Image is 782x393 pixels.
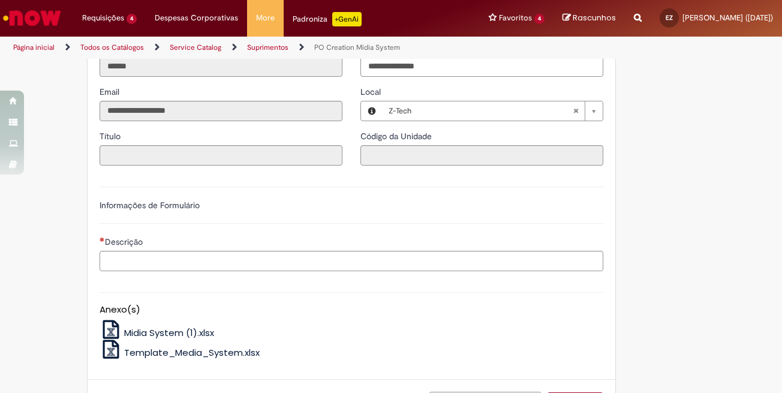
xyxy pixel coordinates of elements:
[100,86,122,98] label: Somente leitura - Email
[573,12,616,23] span: Rascunhos
[100,200,200,211] label: Informações de Formulário
[534,14,545,24] span: 4
[100,101,342,121] input: Email
[360,130,434,142] label: Somente leitura - Código da Unidade
[100,326,215,339] a: Midia System (1).xlsx
[100,251,603,271] input: Descrição
[100,305,603,315] h5: Anexo(s)
[360,131,434,142] span: Somente leitura - Código da Unidade
[360,145,603,166] input: Código da Unidade
[563,13,616,24] a: Rascunhos
[332,12,362,26] p: +GenAi
[105,236,145,247] span: Descrição
[666,14,673,22] span: EZ
[124,326,214,339] span: Midia System (1).xlsx
[9,37,512,59] ul: Trilhas de página
[383,101,603,121] a: Z-TechLimpar campo Local
[360,86,383,97] span: Local
[170,43,221,52] a: Service Catalog
[100,145,342,166] input: Título
[256,12,275,24] span: More
[247,43,288,52] a: Suprimentos
[314,43,400,52] a: PO Creation Mídia System
[155,12,238,24] span: Despesas Corporativas
[293,12,362,26] div: Padroniza
[100,86,122,97] span: Somente leitura - Email
[100,56,342,77] input: ID
[100,131,123,142] span: Somente leitura - Título
[100,237,105,242] span: Necessários
[13,43,55,52] a: Página inicial
[361,101,383,121] button: Local, Visualizar este registro Z-Tech
[389,101,573,121] span: Z-Tech
[682,13,773,23] span: [PERSON_NAME] ([DATE])
[1,6,63,30] img: ServiceNow
[499,12,532,24] span: Favoritos
[360,56,603,77] input: Telefone de Contato
[82,12,124,24] span: Requisições
[127,14,137,24] span: 4
[567,101,585,121] abbr: Limpar campo Local
[100,346,260,359] a: Template_Media_System.xlsx
[80,43,144,52] a: Todos os Catálogos
[124,346,260,359] span: Template_Media_System.xlsx
[100,130,123,142] label: Somente leitura - Título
